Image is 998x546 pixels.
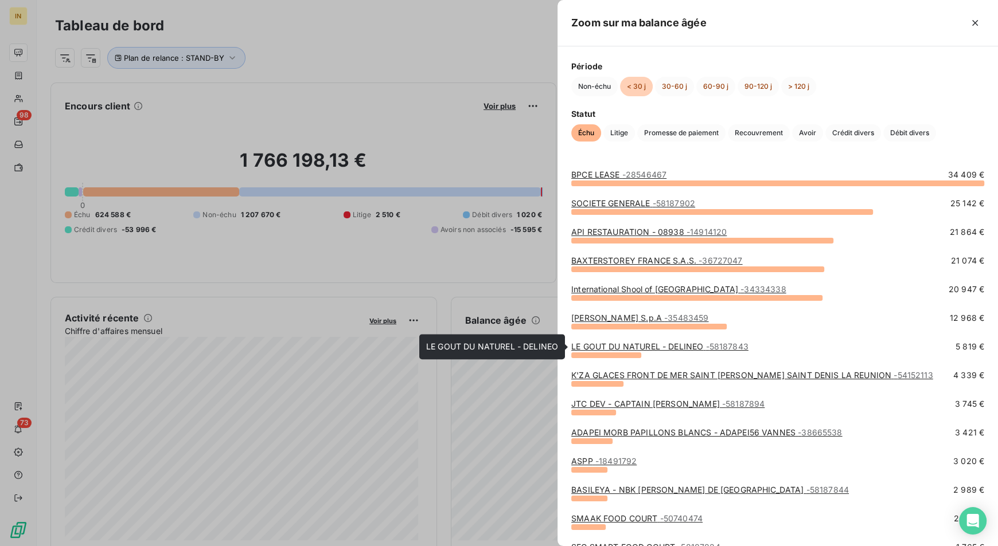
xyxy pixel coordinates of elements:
a: LE GOUT DU NATUREL - DELINEO [571,341,748,351]
a: ASPP [571,456,637,466]
span: Période [571,60,984,72]
a: API RESTAURATION - 08938 [571,227,727,237]
span: 3 421 € [955,427,984,438]
span: - 34334338 [740,284,786,294]
span: - 18491792 [595,456,637,466]
span: - 58187843 [705,341,748,351]
span: - 36727047 [699,256,742,265]
button: 90-120 j [738,77,779,96]
span: - 35483459 [664,313,708,323]
span: - 28546467 [622,170,666,179]
span: 3 745 € [955,398,984,410]
a: International Shool of [GEOGRAPHIC_DATA] [571,284,786,294]
button: Litige [603,124,635,142]
button: Échu [571,124,601,142]
a: SOCIETE GENERALE [571,198,695,208]
a: SMAAK FOOD COURT [571,513,703,523]
button: Débit divers [883,124,936,142]
button: Promesse de paiement [637,124,726,142]
span: - 54152113 [894,370,933,380]
span: 2 989 € [953,484,984,496]
span: 12 968 € [950,312,984,324]
button: Avoir [792,124,823,142]
span: - 58187894 [722,399,765,408]
span: 21 074 € [951,255,984,266]
button: 60-90 j [696,77,735,96]
div: Open Intercom Messenger [959,507,987,535]
span: - 58187844 [806,485,849,494]
span: 34 409 € [948,169,984,180]
button: Non-échu [571,77,618,96]
span: - 38665538 [798,427,842,437]
a: JTC DEV - CAPTAIN [PERSON_NAME] [571,399,765,408]
span: 5 819 € [956,341,984,352]
span: 25 142 € [950,198,984,209]
span: 4 339 € [953,370,984,381]
span: 20 947 € [949,284,984,295]
a: ADAPEI MORB PAPILLONS BLANCS - ADAPEI56 VANNES [571,427,842,437]
span: 3 020 € [953,455,984,467]
a: BAXTERSTOREY FRANCE S.A.S. [571,256,742,265]
span: Statut [571,108,984,120]
span: - 50740474 [660,513,703,523]
span: LE GOUT DU NATUREL - DELINEO [426,341,558,351]
a: [PERSON_NAME] S.p.A [571,313,708,323]
span: 2 879 € [954,513,984,524]
h5: Zoom sur ma balance âgée [571,15,707,31]
button: 30-60 j [655,77,694,96]
button: Recouvrement [728,124,790,142]
span: 21 864 € [950,226,984,238]
a: BPCE LEASE [571,170,666,179]
a: BASILEYA - NBK [PERSON_NAME] DE [GEOGRAPHIC_DATA] [571,485,849,494]
span: - 58187902 [653,198,695,208]
a: K'ZA GLACES FRONT DE MER SAINT [PERSON_NAME] SAINT DENIS LA REUNION [571,370,933,380]
button: > 120 j [781,77,816,96]
button: < 30 j [620,77,653,96]
button: Crédit divers [825,124,881,142]
span: - 14914120 [687,227,727,237]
